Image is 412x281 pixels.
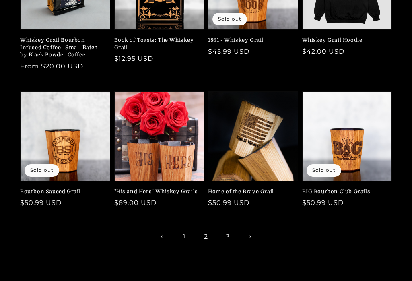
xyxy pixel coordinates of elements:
a: "His and Hers" Whiskey Grails [114,188,200,195]
a: Book of Toasts: The Whiskey Grail [114,37,200,51]
a: Next page [241,228,258,246]
nav: Pagination [20,228,392,246]
a: Bourbon Sauced Grail [20,188,105,195]
a: 1861 - Whiskey Grail [208,37,293,44]
a: Page 1 [175,228,193,246]
a: Page 3 [219,228,237,246]
a: Home of the Brave Grail [208,188,293,195]
a: Whiskey Grail Bourbon Infused Coffee | Small Batch by Black Powder Coffee [20,37,105,59]
a: Whiskey Grail Hoodie [302,37,387,44]
a: BIG Bourbon Club Grails [302,188,387,195]
a: Previous page [154,228,171,246]
span: Page 2 [197,228,215,246]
